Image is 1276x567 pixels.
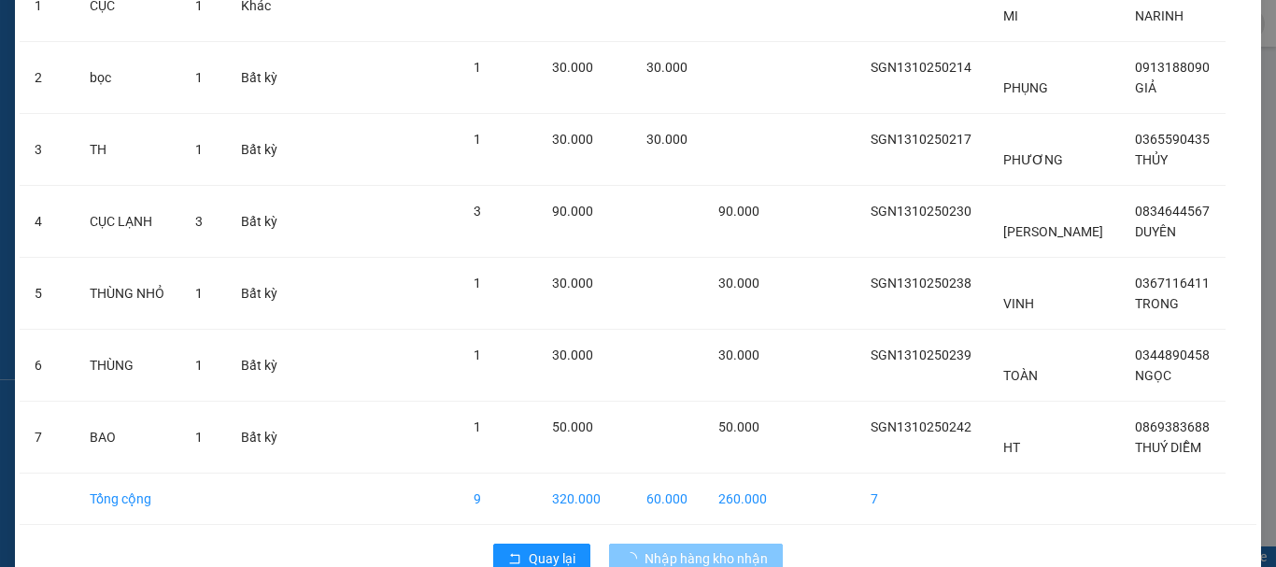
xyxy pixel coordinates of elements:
[226,402,293,474] td: Bất kỳ
[552,276,593,291] span: 30.000
[474,204,481,219] span: 3
[552,132,593,147] span: 30.000
[121,61,272,87] div: 0567431581
[226,186,293,258] td: Bất kỳ
[14,98,111,120] div: 20.000
[871,60,971,75] span: SGN1310250214
[195,142,203,157] span: 1
[552,60,593,75] span: 30.000
[75,114,181,186] td: TH
[1135,80,1156,95] span: GIẢ
[75,474,181,525] td: Tổng cộng
[20,330,75,402] td: 6
[459,474,537,525] td: 9
[20,402,75,474] td: 7
[1003,224,1103,239] span: [PERSON_NAME]
[1135,224,1176,239] span: DUYÊN
[646,132,688,147] span: 30.000
[631,474,703,525] td: 60.000
[871,347,971,362] span: SGN1310250239
[1003,152,1063,167] span: PHƯƠNG
[195,430,203,445] span: 1
[1135,419,1210,434] span: 0869383688
[20,42,75,114] td: 2
[856,474,988,525] td: 7
[1003,8,1018,23] span: MI
[121,38,272,61] div: GIÀU
[75,258,181,330] td: THÙNG NHỎ
[121,16,272,38] div: Trà Vinh
[718,204,759,219] span: 90.000
[20,186,75,258] td: 4
[474,419,481,434] span: 1
[195,214,203,229] span: 3
[1135,152,1168,167] span: THỦY
[121,18,166,37] span: Nhận:
[195,358,203,373] span: 1
[552,419,593,434] span: 50.000
[16,16,108,61] div: Duyên Hải
[1135,204,1210,219] span: 0834644567
[195,70,203,85] span: 1
[646,60,688,75] span: 30.000
[871,204,971,219] span: SGN1310250230
[1135,296,1179,311] span: TRONG
[871,419,971,434] span: SGN1310250242
[718,276,759,291] span: 30.000
[552,347,593,362] span: 30.000
[14,100,43,120] span: CR :
[1003,80,1048,95] span: PHỤNG
[1135,8,1184,23] span: NARINH
[75,402,181,474] td: BAO
[16,18,45,37] span: Gửi:
[75,330,181,402] td: THÙNG
[20,114,75,186] td: 3
[1135,132,1210,147] span: 0365590435
[552,204,593,219] span: 90.000
[226,258,293,330] td: Bất kỳ
[703,474,783,525] td: 260.000
[718,419,759,434] span: 50.000
[75,42,181,114] td: bọc
[537,474,631,525] td: 320.000
[1003,296,1034,311] span: VINH
[226,114,293,186] td: Bất kỳ
[1135,347,1210,362] span: 0344890458
[624,552,645,565] span: loading
[474,347,481,362] span: 1
[508,552,521,567] span: rollback
[1003,440,1020,455] span: HT
[871,132,971,147] span: SGN1310250217
[1003,368,1038,383] span: TOÀN
[16,132,272,155] div: Tên hàng: 1 CUC ( : 1 )
[226,330,293,402] td: Bất kỳ
[871,276,971,291] span: SGN1310250238
[1135,276,1210,291] span: 0367116411
[474,276,481,291] span: 1
[1135,368,1171,383] span: NGỌC
[195,286,203,301] span: 1
[226,42,293,114] td: Bất kỳ
[185,130,210,156] span: SL
[474,60,481,75] span: 1
[20,258,75,330] td: 5
[474,132,481,147] span: 1
[1135,440,1201,455] span: THUÝ DIỄM
[718,347,759,362] span: 30.000
[1135,60,1210,75] span: 0913188090
[75,186,181,258] td: CỤC LẠNH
